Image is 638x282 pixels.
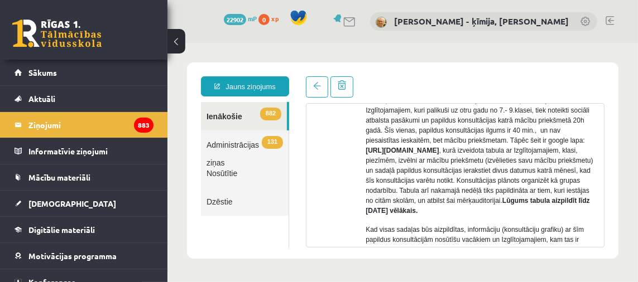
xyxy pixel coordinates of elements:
span: 22902 [224,14,246,25]
a: Ziņojumi883 [15,112,153,138]
i: 883 [134,118,153,133]
span: Digitālie materiāli [28,225,95,235]
span: Mācību materiāli [28,172,90,182]
a: Mācību materiāli [15,164,153,190]
a: Dzēstie [33,144,121,173]
a: [PERSON_NAME] - ķīmija, [PERSON_NAME] [394,16,569,27]
a: Informatīvie ziņojumi [15,138,153,164]
span: 882 [93,65,114,77]
img: Dzintra Birska - ķīmija, ķīmija II [376,17,387,28]
a: Aktuāli [15,86,153,111]
a: Rīgas 1. Tālmācības vidusskola [12,20,102,47]
a: Sākums [15,60,153,85]
span: Aktuāli [28,94,55,104]
strong: [URL][DOMAIN_NAME] [198,104,271,111]
p: Saskaņā ar MK noteikumu Nr.11, 26.punktu ir izmaiņas, kas paredz, ka tiem Izglītojamajiem, kuri p... [198,52,428,173]
a: [DEMOGRAPHIC_DATA] [15,191,153,216]
span: [DEMOGRAPHIC_DATA] [28,198,116,208]
a: 0 xp [258,14,284,23]
span: 131 [94,93,116,106]
a: Digitālie materiāli [15,217,153,242]
span: mP [248,14,257,23]
span: Motivācijas programma [28,251,117,261]
legend: Ziņojumi [28,112,153,138]
legend: Informatīvie ziņojumi [28,138,153,164]
span: Sākums [28,67,57,77]
p: Kad visas sadaļas būs aizpildītas, informāciju (konsultāciju grafiku) ar šīm papildus konsultācij... [198,182,428,212]
span: 0 [258,14,270,25]
a: 22902 mP [224,14,257,23]
a: Jauns ziņojums [33,33,122,54]
a: Motivācijas programma [15,243,153,269]
a: 131Administrācijas ziņas [33,87,121,116]
span: xp [271,14,279,23]
a: 882Ienākošie [33,59,119,87]
a: Nosūtītie [33,116,121,144]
